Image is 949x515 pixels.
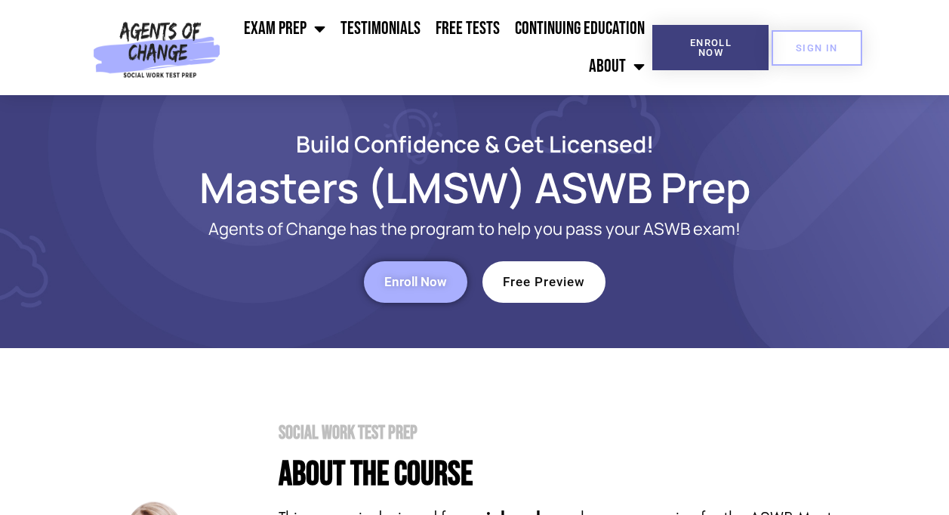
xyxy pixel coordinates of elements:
[652,25,769,70] a: Enroll Now
[105,220,845,239] p: Agents of Change has the program to help you pass your ASWB exam!
[279,424,905,443] h2: Social Work Test Prep
[507,10,652,48] a: Continuing Education
[226,10,653,85] nav: Menu
[428,10,507,48] a: Free Tests
[45,170,905,205] h1: Masters (LMSW) ASWB Prep
[333,10,428,48] a: Testimonials
[364,261,467,303] a: Enroll Now
[482,261,605,303] a: Free Preview
[676,38,744,57] span: Enroll Now
[503,276,585,288] span: Free Preview
[236,10,333,48] a: Exam Prep
[581,48,652,85] a: About
[279,458,905,492] h4: About the Course
[384,276,447,288] span: Enroll Now
[772,30,862,66] a: SIGN IN
[796,43,838,53] span: SIGN IN
[45,133,905,155] h2: Build Confidence & Get Licensed!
